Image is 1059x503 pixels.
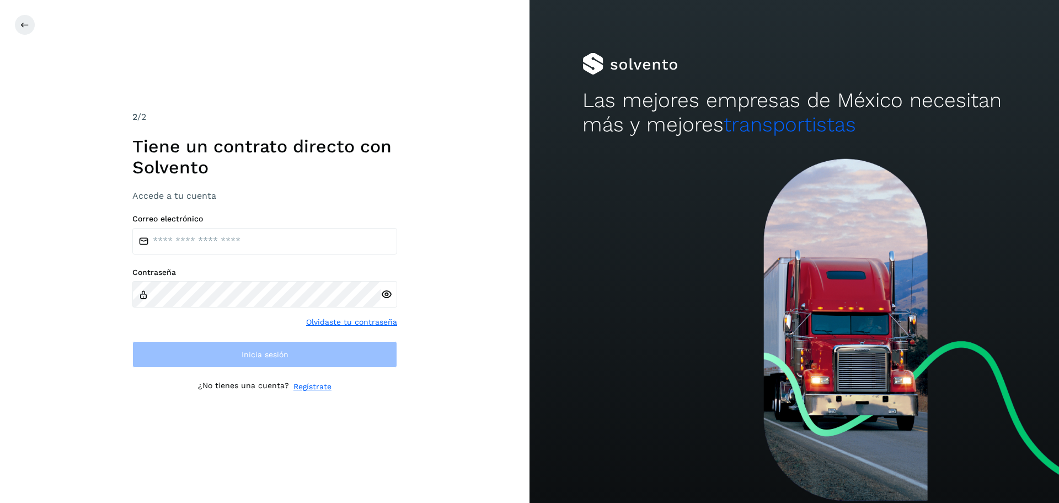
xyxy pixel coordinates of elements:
h1: Tiene un contrato directo con Solvento [132,136,397,178]
span: transportistas [724,113,856,136]
h3: Accede a tu cuenta [132,190,397,201]
button: Inicia sesión [132,341,397,368]
label: Contraseña [132,268,397,277]
p: ¿No tienes una cuenta? [198,381,289,393]
div: /2 [132,110,397,124]
a: Olvidaste tu contraseña [306,316,397,328]
span: 2 [132,112,137,122]
h2: Las mejores empresas de México necesitan más y mejores [582,88,1006,137]
a: Regístrate [293,381,331,393]
label: Correo electrónico [132,214,397,224]
span: Inicia sesión [242,351,288,358]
